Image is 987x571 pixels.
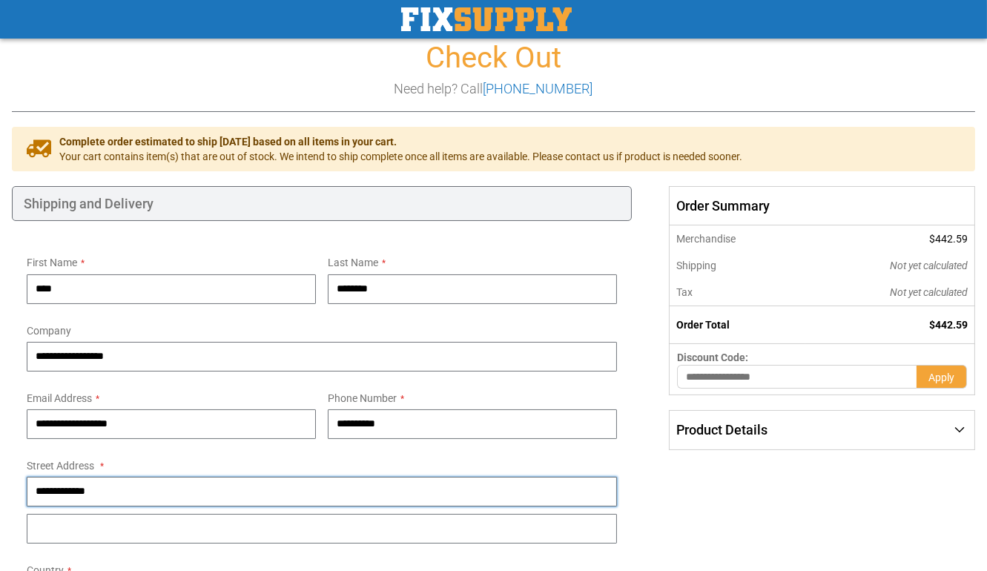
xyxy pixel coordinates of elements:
th: Merchandise [670,225,805,252]
strong: Order Total [676,319,730,331]
span: Not yet calculated [890,260,968,271]
span: Order Summary [669,186,975,226]
span: First Name [27,257,77,268]
span: Street Address [27,460,94,472]
span: Last Name [328,257,378,268]
span: Discount Code: [677,351,748,363]
span: $442.59 [929,233,968,245]
span: Product Details [676,422,768,438]
a: store logo [401,7,572,31]
span: Apply [928,372,954,383]
span: Not yet calculated [890,286,968,298]
button: Apply [917,365,967,389]
span: Your cart contains item(s) that are out of stock. We intend to ship complete once all items are a... [59,149,742,164]
h3: Need help? Call [12,82,975,96]
span: $442.59 [929,319,968,331]
span: Shipping [676,260,716,271]
span: Complete order estimated to ship [DATE] based on all items in your cart. [59,134,742,149]
div: Shipping and Delivery [12,186,632,222]
th: Tax [670,279,805,306]
h1: Check Out [12,42,975,74]
span: Company [27,325,71,337]
span: Phone Number [328,392,397,404]
img: Fix Industrial Supply [401,7,572,31]
a: [PHONE_NUMBER] [483,81,593,96]
span: Email Address [27,392,92,404]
